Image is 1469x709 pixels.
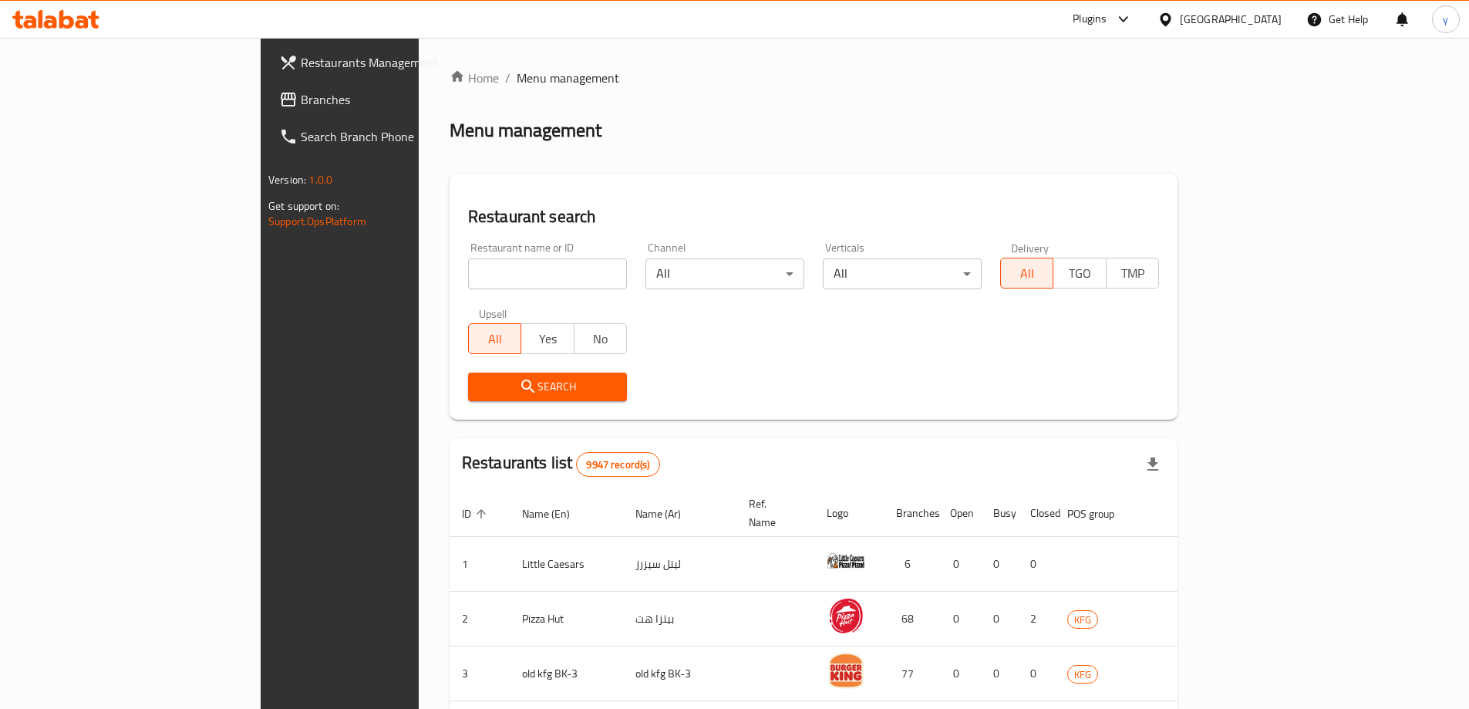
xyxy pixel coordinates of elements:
[635,505,701,523] span: Name (Ar)
[301,53,494,72] span: Restaurants Management
[1018,592,1055,647] td: 2
[301,127,494,146] span: Search Branch Phone
[450,69,1178,87] nav: breadcrumb
[1000,258,1053,289] button: All
[522,505,590,523] span: Name (En)
[505,69,510,87] li: /
[981,647,1018,701] td: 0
[814,490,884,537] th: Logo
[1068,611,1097,629] span: KFG
[517,69,619,87] span: Menu management
[301,90,494,109] span: Branches
[1018,537,1055,592] td: 0
[1060,262,1100,285] span: TGO
[981,592,1018,647] td: 0
[1053,258,1106,289] button: TGO
[1106,258,1159,289] button: TMP
[623,537,736,592] td: ليتل سيزرز
[823,258,982,289] div: All
[267,118,506,155] a: Search Branch Phone
[938,490,981,537] th: Open
[468,373,627,401] button: Search
[510,537,623,592] td: Little Caesars
[749,495,796,532] span: Ref. Name
[1113,262,1153,285] span: TMP
[623,647,736,701] td: old kfg BK-3
[268,170,306,190] span: Version:
[577,457,659,472] span: 9947 record(s)
[884,592,938,647] td: 68
[1007,262,1047,285] span: All
[510,647,623,701] td: old kfg BK-3
[1018,647,1055,701] td: 0
[884,537,938,592] td: 6
[479,308,507,319] label: Upsell
[468,258,627,289] input: Search for restaurant name or ID..
[462,505,491,523] span: ID
[1018,490,1055,537] th: Closed
[574,323,627,354] button: No
[1443,11,1448,28] span: y
[1180,11,1282,28] div: [GEOGRAPHIC_DATA]
[645,258,804,289] div: All
[268,196,339,216] span: Get support on:
[468,205,1159,228] h2: Restaurant search
[938,647,981,701] td: 0
[450,118,601,143] h2: Menu management
[308,170,332,190] span: 1.0.0
[981,490,1018,537] th: Busy
[267,81,506,118] a: Branches
[521,323,574,354] button: Yes
[1068,666,1097,684] span: KFG
[884,490,938,537] th: Branches
[510,592,623,647] td: Pizza Hut
[462,451,660,477] h2: Restaurants list
[981,537,1018,592] td: 0
[827,596,865,635] img: Pizza Hut
[938,592,981,647] td: 0
[468,323,521,354] button: All
[1067,505,1134,523] span: POS group
[827,542,865,580] img: Little Caesars
[1134,446,1171,483] div: Export file
[827,651,865,690] img: old kfg BK-3
[480,377,615,397] span: Search
[884,647,938,701] td: 77
[581,328,621,350] span: No
[938,537,981,592] td: 0
[1073,10,1107,29] div: Plugins
[475,328,515,350] span: All
[576,452,659,477] div: Total records count
[1011,242,1050,253] label: Delivery
[527,328,568,350] span: Yes
[623,592,736,647] td: بيتزا هت
[268,211,366,231] a: Support.OpsPlatform
[267,44,506,81] a: Restaurants Management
